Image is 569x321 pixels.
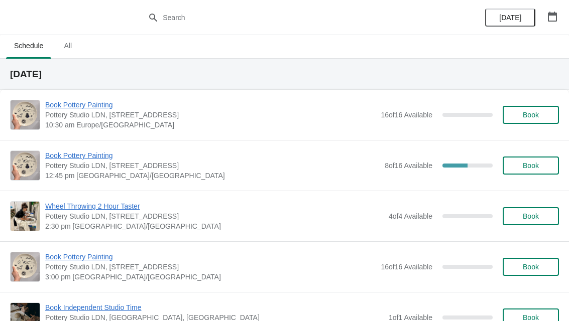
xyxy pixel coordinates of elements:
span: Book [523,263,539,271]
button: [DATE] [485,9,535,27]
span: Book [523,162,539,170]
img: Book Pottery Painting | Pottery Studio LDN, Unit 1.3, Building A4, 10 Monro Way, London, SE10 0EJ... [11,100,40,129]
span: Pottery Studio LDN, [STREET_ADDRESS] [45,211,384,221]
span: All [55,37,80,55]
button: Book [503,258,559,276]
span: [DATE] [499,14,521,22]
span: Book [523,212,539,220]
span: Schedule [6,37,51,55]
span: Pottery Studio LDN, [STREET_ADDRESS] [45,160,380,171]
img: Wheel Throwing 2 Hour Taster | Pottery Studio LDN, Unit 1.3, Building A4, 10 Monro Way, London, S... [11,202,40,231]
span: 16 of 16 Available [381,111,432,119]
span: Book [523,111,539,119]
span: 4 of 4 Available [389,212,432,220]
span: Pottery Studio LDN, [STREET_ADDRESS] [45,110,376,120]
span: Book Pottery Painting [45,150,380,160]
span: Book Pottery Painting [45,252,376,262]
button: Book [503,207,559,225]
button: Book [503,106,559,124]
img: Book Pottery Painting | Pottery Studio LDN, Unit 1.3, Building A4, 10 Monro Way, London, SE10 0EJ... [11,151,40,180]
button: Book [503,156,559,175]
span: Pottery Studio LDN, [STREET_ADDRESS] [45,262,376,272]
span: 10:30 am Europe/[GEOGRAPHIC_DATA] [45,120,376,130]
img: Book Pottery Painting | Pottery Studio LDN, Unit 1.3, Building A4, 10 Monro Way, London, SE10 0EJ... [11,252,40,281]
span: 16 of 16 Available [381,263,432,271]
span: Book Pottery Painting [45,100,376,110]
span: Book Independent Studio Time [45,302,384,312]
span: 3:00 pm [GEOGRAPHIC_DATA]/[GEOGRAPHIC_DATA] [45,272,376,282]
span: 2:30 pm [GEOGRAPHIC_DATA]/[GEOGRAPHIC_DATA] [45,221,384,231]
input: Search [162,9,427,27]
h2: [DATE] [10,69,559,79]
span: 8 of 16 Available [385,162,432,170]
span: Wheel Throwing 2 Hour Taster [45,201,384,211]
span: 12:45 pm [GEOGRAPHIC_DATA]/[GEOGRAPHIC_DATA] [45,171,380,181]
